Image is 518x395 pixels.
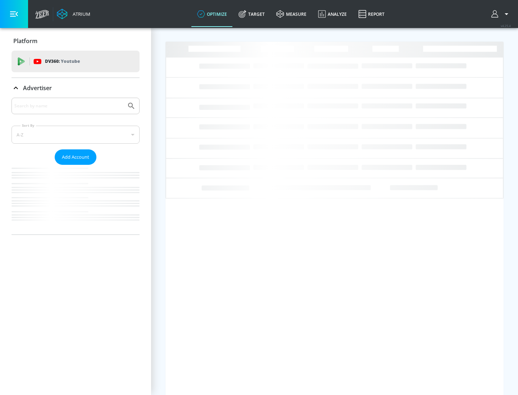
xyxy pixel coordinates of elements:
input: Search by name [14,101,123,111]
p: Youtube [61,57,80,65]
a: Analyze [312,1,353,27]
a: Target [233,1,271,27]
div: A-Z [12,126,140,144]
a: optimize [191,1,233,27]
nav: list of Advertiser [12,165,140,234]
div: Advertiser [12,78,140,98]
p: DV360: [45,57,80,65]
a: Atrium [57,9,90,19]
label: Sort By [21,123,36,128]
button: Add Account [55,149,96,165]
div: Platform [12,31,140,51]
span: Add Account [62,153,89,161]
div: DV360: Youtube [12,51,140,72]
span: v 4.25.4 [501,24,511,28]
a: Report [353,1,390,27]
p: Advertiser [23,84,52,92]
div: Atrium [70,11,90,17]
p: Platform [13,37,37,45]
a: measure [271,1,312,27]
div: Advertiser [12,98,140,234]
